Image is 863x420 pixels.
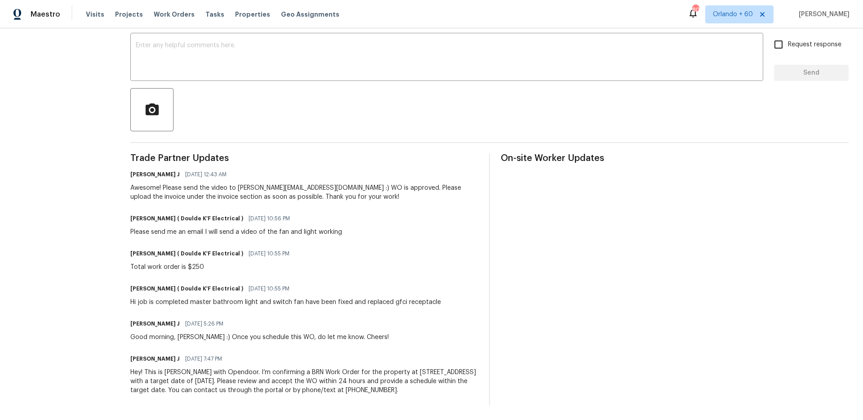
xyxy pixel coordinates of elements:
span: Orlando + 60 [713,10,753,19]
div: Awesome! Please send the video to [PERSON_NAME][EMAIL_ADDRESS][DOMAIN_NAME] :) WO is approved. Pl... [130,183,478,201]
span: Work Orders [154,10,195,19]
span: Trade Partner Updates [130,154,478,163]
span: [PERSON_NAME] [795,10,850,19]
h6: [PERSON_NAME] J [130,170,180,179]
span: Geo Assignments [281,10,339,19]
span: [DATE] 12:43 AM [185,170,227,179]
span: [DATE] 5:26 PM [185,319,223,328]
div: Hey! This is [PERSON_NAME] with Opendoor. I’m confirming a BRN Work Order for the property at [ST... [130,368,478,395]
h6: [PERSON_NAME] ( Doulde K'F Electrical ) [130,284,243,293]
h6: [PERSON_NAME] J [130,354,180,363]
div: Hi job is completed master bathroom light and switch fan have been fixed and replaced gfci recept... [130,298,441,307]
span: [DATE] 7:47 PM [185,354,222,363]
div: Please send me an email I will send a video of the fan and light working [130,228,342,237]
span: Properties [235,10,270,19]
span: [DATE] 10:56 PM [249,214,290,223]
span: Visits [86,10,104,19]
div: 808 [692,5,698,14]
span: On-site Worker Updates [501,154,849,163]
span: [DATE] 10:55 PM [249,284,289,293]
span: Tasks [205,11,224,18]
div: Total work order is $250 [130,263,295,272]
h6: [PERSON_NAME] ( Doulde K'F Electrical ) [130,214,243,223]
div: Good morning, [PERSON_NAME] :) Once you schedule this WO, do let me know. Cheers! [130,333,389,342]
h6: [PERSON_NAME] ( Doulde K'F Electrical ) [130,249,243,258]
span: Projects [115,10,143,19]
span: Request response [788,40,841,49]
span: [DATE] 10:55 PM [249,249,289,258]
span: Maestro [31,10,60,19]
h6: [PERSON_NAME] J [130,319,180,328]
